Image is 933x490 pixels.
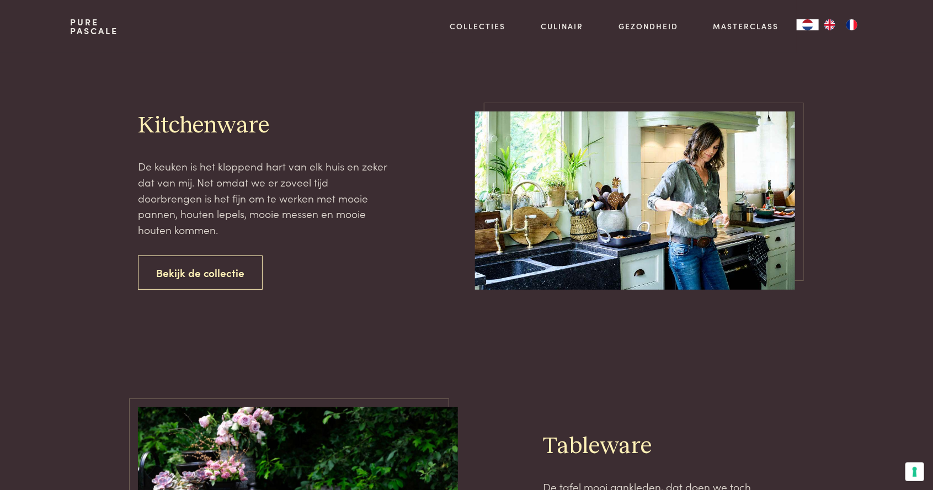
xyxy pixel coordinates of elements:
[797,19,819,30] div: Language
[841,19,863,30] a: FR
[905,462,924,481] button: Uw voorkeuren voor toestemming voor trackingtechnologieën
[475,111,795,290] img: pure-pascale-naessens-pn356186
[713,20,779,32] a: Masterclass
[797,19,819,30] a: NL
[619,20,678,32] a: Gezondheid
[138,255,263,290] a: Bekijk de collectie
[819,19,863,30] ul: Language list
[450,20,506,32] a: Collecties
[541,20,583,32] a: Culinair
[543,432,796,461] h2: Tableware
[70,18,118,35] a: PurePascale
[797,19,863,30] aside: Language selected: Nederlands
[138,111,391,141] h2: Kitchenware
[138,158,391,237] p: De keuken is het kloppend hart van elk huis en zeker dat van mij. Net omdat we er zoveel tijd doo...
[819,19,841,30] a: EN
